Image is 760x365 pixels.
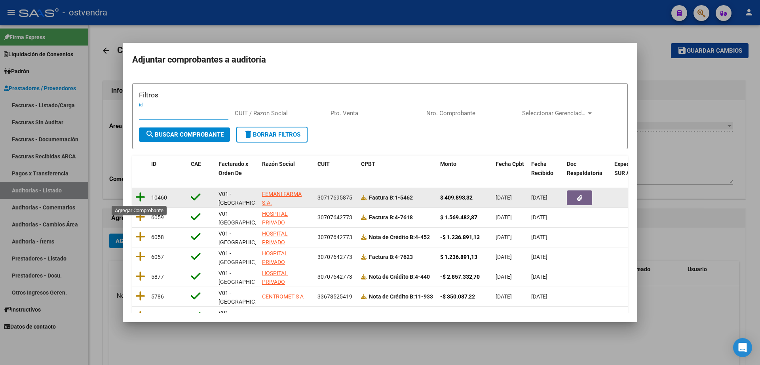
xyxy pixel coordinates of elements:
h2: Adjuntar comprobantes a auditoría [132,52,628,67]
strong: $ 1.569.482,87 [440,214,477,221]
span: V01 - [GEOGRAPHIC_DATA] [218,290,272,305]
strong: 4-452 [369,234,430,240]
datatable-header-cell: Doc Respaldatoria [564,156,611,182]
span: Monto [440,161,456,167]
strong: 1-5462 [369,194,413,201]
span: Factura B: [369,254,395,260]
span: HOSPITAL PRIVADO [PERSON_NAME] SA [262,211,304,244]
strong: 4-440 [369,274,430,280]
strong: -$ 1.236.891,13 [440,234,480,240]
datatable-header-cell: Facturado x Orden De [215,156,259,182]
span: 30707642773 [317,254,352,260]
button: Borrar Filtros [236,127,308,143]
span: 33678525419 [317,293,352,300]
datatable-header-cell: CUIT [314,156,358,182]
span: 10460 [151,194,167,201]
span: [DATE] [531,274,547,280]
datatable-header-cell: ID [148,156,188,182]
span: [DATE] [531,234,547,240]
span: Seleccionar Gerenciador [522,110,586,117]
span: 6058 [151,234,164,240]
span: [DATE] [531,293,547,300]
strong: 11-933 [369,293,433,300]
datatable-header-cell: Monto [437,156,492,182]
span: [DATE] [531,194,547,201]
strong: $ 409.893,32 [440,194,473,201]
strong: -$ 2.857.332,70 [440,274,480,280]
span: Buscar Comprobante [145,131,224,138]
span: Nota de Crédito B: [369,293,415,300]
span: V01 - [GEOGRAPHIC_DATA] [218,230,272,246]
span: 30707642773 [317,234,352,240]
span: Fecha Recibido [531,161,553,176]
span: CPBT [361,161,375,167]
span: HOSPITAL PRIVADO [PERSON_NAME] SA [262,230,304,264]
span: Nota de Crédito B: [369,274,415,280]
button: Buscar Comprobante [139,127,230,142]
datatable-header-cell: CAE [188,156,215,182]
mat-icon: delete [243,129,253,139]
span: Factura B: [369,214,395,221]
span: Facturado x Orden De [218,161,248,176]
span: 30707642773 [317,274,352,280]
span: V01 - [GEOGRAPHIC_DATA] [218,211,272,226]
span: V01 - [GEOGRAPHIC_DATA] [218,310,272,325]
span: CUIT [317,161,330,167]
span: CENTROMET S A [262,293,304,300]
span: [DATE] [496,234,512,240]
strong: 4-7618 [369,214,413,221]
strong: $ 1.236.891,13 [440,254,477,260]
strong: 4-7623 [369,254,413,260]
span: Nota de Crédito B: [369,234,415,240]
span: 5786 [151,293,164,300]
span: V01 - [GEOGRAPHIC_DATA] [218,191,272,206]
div: Open Intercom Messenger [733,338,752,357]
span: 6057 [151,254,164,260]
span: Fecha Cpbt [496,161,524,167]
span: [DATE] [496,194,512,201]
span: V01 - [GEOGRAPHIC_DATA] [218,250,272,266]
span: [DATE] [496,254,512,260]
span: [DATE] [531,214,547,221]
span: CAE [191,161,201,167]
span: Razón Social [262,161,295,167]
strong: -$ 350.087,22 [440,293,475,300]
span: V01 - [GEOGRAPHIC_DATA] [218,270,272,285]
span: 30717695875 [317,194,352,201]
span: 30707642773 [317,214,352,221]
span: [DATE] [531,254,547,260]
datatable-header-cell: Razón Social [259,156,314,182]
span: [DATE] [496,293,512,300]
span: 5877 [151,274,164,280]
span: 6059 [151,214,164,221]
span: Expediente SUR Asociado [614,161,650,176]
datatable-header-cell: Fecha Recibido [528,156,564,182]
span: Borrar Filtros [243,131,300,138]
datatable-header-cell: CPBT [358,156,437,182]
h3: Filtros [139,90,621,100]
span: FEMANI FARMA S.A. [262,191,302,206]
span: HOSPITAL PRIVADO [PERSON_NAME] SA [262,270,304,303]
span: [DATE] [496,274,512,280]
datatable-header-cell: Fecha Cpbt [492,156,528,182]
span: ID [151,161,156,167]
mat-icon: search [145,129,155,139]
span: Doc Respaldatoria [567,161,602,176]
datatable-header-cell: Expediente SUR Asociado [611,156,655,182]
span: HOSPITAL PRIVADO [PERSON_NAME] SA [262,250,304,283]
span: [DATE] [496,214,512,221]
span: Factura B: [369,194,395,201]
